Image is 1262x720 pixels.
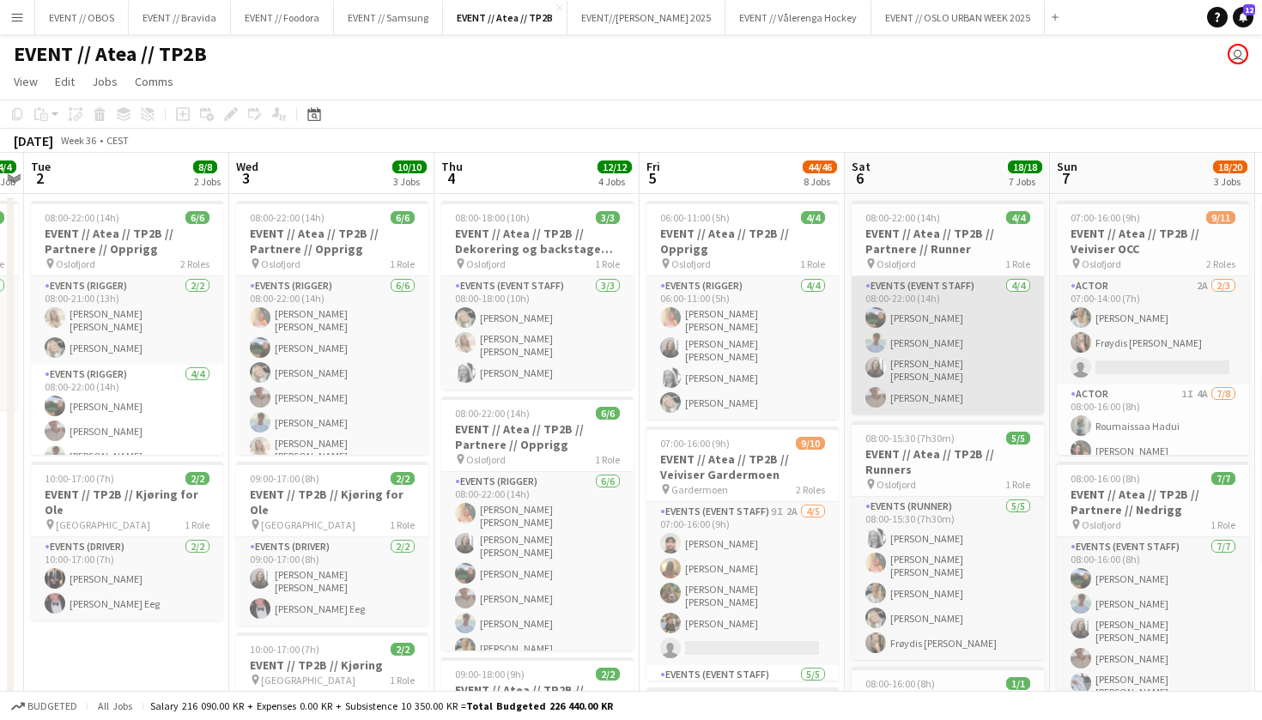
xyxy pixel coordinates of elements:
span: [GEOGRAPHIC_DATA] [261,674,355,687]
h3: EVENT // Atea // TP2B // Dekorering og backstage oppsett [441,226,634,257]
span: 6/6 [185,211,209,224]
span: 5 [644,168,660,188]
span: Oslofjord [1082,518,1121,531]
span: 7 [1054,168,1077,188]
span: Total Budgeted 226 440.00 KR [466,699,613,712]
span: 2/2 [596,668,620,681]
span: 3 [234,168,258,188]
span: Oslofjord [877,478,916,491]
span: 08:00-22:00 (14h) [250,211,325,224]
app-card-role: Events (Driver)2/209:00-17:00 (8h)[PERSON_NAME] [PERSON_NAME][PERSON_NAME] Eeg [236,537,428,626]
h3: EVENT // Atea // TP2B // Veiviser Gardermoen [646,451,839,482]
span: 18/18 [1008,160,1042,173]
span: Thu [441,159,463,174]
div: 2 Jobs [194,175,221,188]
h3: EVENT // Atea // TP2B // Partnere // Runner [852,226,1044,257]
span: View [14,74,38,89]
span: Oslofjord [466,453,506,466]
app-job-card: 08:00-22:00 (14h)6/6EVENT // Atea // TP2B // Partnere // Opprigg Oslofjord2 RolesEvents (Rigger)2... [31,201,223,455]
span: Week 36 [57,134,100,147]
span: 2/2 [391,472,415,485]
span: 06:00-11:00 (5h) [660,211,730,224]
span: 08:00-22:00 (14h) [455,407,530,420]
span: 2/2 [185,472,209,485]
span: 2 [28,168,51,188]
app-job-card: 08:00-22:00 (14h)6/6EVENT // Atea // TP2B // Partnere // Opprigg Oslofjord1 RoleEvents (Rigger)6/... [236,201,428,455]
div: CEST [106,134,129,147]
app-card-role: Events (Rigger)4/406:00-11:00 (5h)[PERSON_NAME] [PERSON_NAME][PERSON_NAME] [PERSON_NAME][PERSON_N... [646,276,839,420]
button: EVENT // Samsung [334,1,443,34]
span: 1 Role [595,453,620,466]
app-job-card: 09:00-17:00 (8h)2/2EVENT // TP2B // Kjøring for Ole [GEOGRAPHIC_DATA]1 RoleEvents (Driver)2/209:0... [236,462,428,626]
span: 3/3 [596,211,620,224]
h3: EVENT // Atea // TP2B // Veiviser OCC [1057,226,1249,257]
a: Edit [48,70,82,93]
span: 1 Role [1210,518,1235,531]
app-card-role: Actor1I4A7/808:00-16:00 (8h)Roumaissaa Hadui[PERSON_NAME] [1057,384,1249,627]
span: 1 Role [185,518,209,531]
span: 1 Role [390,674,415,687]
span: 08:00-22:00 (14h) [45,211,119,224]
h3: EVENT // Atea // TP2B // Runners [852,446,1044,477]
span: 08:00-18:00 (10h) [455,211,530,224]
span: 2/2 [391,643,415,656]
div: 08:00-22:00 (14h)4/4EVENT // Atea // TP2B // Partnere // Runner Oslofjord1 RoleEvents (Event Staf... [852,201,1044,414]
a: Jobs [85,70,124,93]
span: Wed [236,159,258,174]
app-job-card: 07:00-16:00 (9h)9/11EVENT // Atea // TP2B // Veiviser OCC Oslofjord2 RolesActor2A2/307:00-14:00 (... [1057,201,1249,455]
span: 1 Role [1005,257,1030,270]
button: EVENT // Bravida [129,1,231,34]
app-card-role: Events (Rigger)4/408:00-22:00 (14h)[PERSON_NAME][PERSON_NAME][PERSON_NAME] [31,365,223,503]
app-card-role: Events (Runner)5/508:00-15:30 (7h30m)[PERSON_NAME][PERSON_NAME] [PERSON_NAME][PERSON_NAME][PERSON... [852,497,1044,660]
span: 08:00-15:30 (7h30m) [865,432,955,445]
span: 2 Roles [1206,257,1235,270]
h3: EVENT // Atea // TP2B // Registrering partnere [441,682,634,713]
span: 5/5 [1006,432,1030,445]
span: 6 [849,168,871,188]
span: Oslofjord [261,257,300,270]
app-card-role: Events (Rigger)2/208:00-21:00 (13h)[PERSON_NAME] [PERSON_NAME][PERSON_NAME] [31,276,223,365]
span: Fri [646,159,660,174]
h3: EVENT // Atea // TP2B // Partnere // Opprigg [31,226,223,257]
div: 3 Jobs [1214,175,1247,188]
button: EVENT // OBOS [35,1,129,34]
span: 4/4 [1006,211,1030,224]
button: EVENT // OSLO URBAN WEEK 2025 [871,1,1045,34]
app-job-card: 08:00-22:00 (14h)6/6EVENT // Atea // TP2B // Partnere // Opprigg Oslofjord1 RoleEvents (Rigger)6/... [441,396,634,650]
span: [GEOGRAPHIC_DATA] [56,518,150,531]
span: 6/6 [596,407,620,420]
div: 8 Jobs [804,175,836,188]
app-card-role: Events (Event Staff)4/408:00-22:00 (14h)[PERSON_NAME][PERSON_NAME][PERSON_NAME] [PERSON_NAME][PER... [852,276,1044,414]
span: 08:00-22:00 (14h) [865,211,940,224]
app-card-role: Actor2A2/307:00-14:00 (7h)[PERSON_NAME]Frøydis [PERSON_NAME] [1057,276,1249,384]
span: Tue [31,159,51,174]
span: Comms [135,74,173,89]
span: [GEOGRAPHIC_DATA] [261,518,355,531]
span: Oslofjord [1082,257,1121,270]
button: Budgeted [9,697,80,716]
span: 10/10 [392,160,427,173]
span: Oslofjord [466,257,506,270]
button: EVENT // Foodora [231,1,334,34]
span: 1 Role [1005,478,1030,491]
span: 08:00-16:00 (8h) [865,677,935,690]
span: Sun [1057,159,1077,174]
a: 12 [1233,7,1253,27]
app-job-card: 08:00-15:30 (7h30m)5/5EVENT // Atea // TP2B // Runners Oslofjord1 RoleEvents (Runner)5/508:00-15:... [852,421,1044,660]
app-user-avatar: Johanne Holmedahl [1228,44,1248,64]
div: 3 Jobs [393,175,426,188]
span: 08:00-16:00 (8h) [1071,472,1140,485]
span: Gardermoen [671,483,728,496]
h3: EVENT // Atea // TP2B // Partnere // Opprigg [236,226,428,257]
span: 1 Role [390,257,415,270]
app-card-role: Events (Rigger)6/608:00-22:00 (14h)[PERSON_NAME] [PERSON_NAME][PERSON_NAME] [PERSON_NAME][PERSON_... [441,472,634,665]
h3: EVENT // Atea // TP2B // Opprigg [646,226,839,257]
span: 07:00-16:00 (9h) [660,437,730,450]
span: 10:00-17:00 (7h) [45,472,114,485]
a: View [7,70,45,93]
button: EVENT//[PERSON_NAME] 2025 [567,1,725,34]
h3: EVENT // Atea // TP2B // Partnere // Nedrigg [1057,487,1249,517]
